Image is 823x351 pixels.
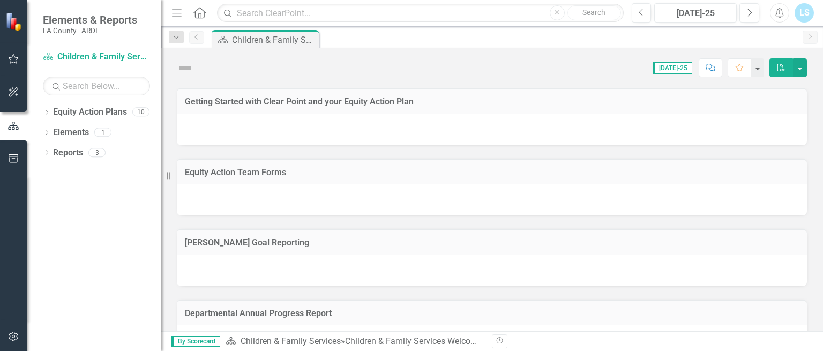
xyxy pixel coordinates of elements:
[43,13,137,26] span: Elements & Reports
[185,97,799,107] h3: Getting Started with Clear Point and your Equity Action Plan
[171,336,220,347] span: By Scorecard
[53,106,127,118] a: Equity Action Plans
[345,336,504,346] div: Children & Family Services Welcome Page
[232,33,316,47] div: Children & Family Services Welcome Page
[226,335,484,348] div: »
[43,26,137,35] small: LA County - ARDI
[53,126,89,139] a: Elements
[653,62,692,74] span: [DATE]-25
[582,8,605,17] span: Search
[658,7,733,20] div: [DATE]-25
[185,168,799,177] h3: Equity Action Team Forms
[241,336,341,346] a: Children & Family Services
[185,238,799,248] h3: [PERSON_NAME] Goal Reporting
[5,12,24,31] img: ClearPoint Strategy
[132,108,149,117] div: 10
[217,4,623,23] input: Search ClearPoint...
[654,3,737,23] button: [DATE]-25
[94,128,111,137] div: 1
[43,77,150,95] input: Search Below...
[795,3,814,23] button: LS
[567,5,621,20] button: Search
[88,148,106,157] div: 3
[177,59,194,77] img: Not Defined
[53,147,83,159] a: Reports
[185,309,799,318] h3: Departmental Annual Progress Report
[43,51,150,63] a: Children & Family Services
